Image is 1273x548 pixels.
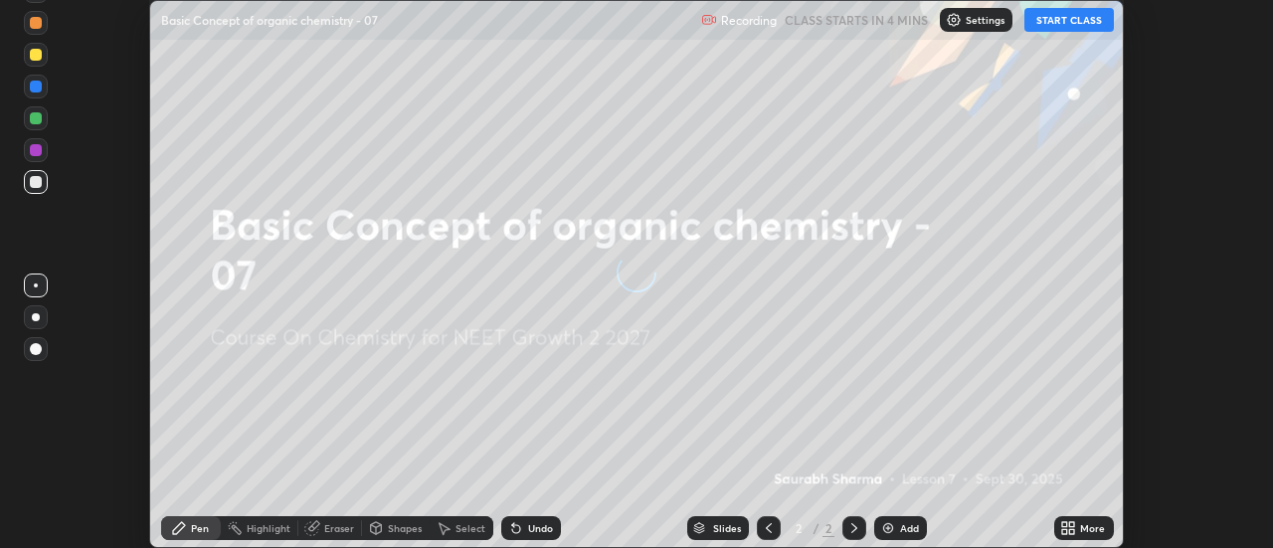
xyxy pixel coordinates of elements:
button: START CLASS [1024,8,1114,32]
div: Slides [713,523,741,533]
div: Add [900,523,919,533]
div: Undo [528,523,553,533]
div: 2 [789,522,809,534]
div: Pen [191,523,209,533]
div: Highlight [247,523,290,533]
p: Basic Concept of organic chemistry - 07 [161,12,378,28]
p: Recording [721,13,777,28]
div: Shapes [388,523,422,533]
img: add-slide-button [880,520,896,536]
div: More [1080,523,1105,533]
img: recording.375f2c34.svg [701,12,717,28]
img: class-settings-icons [946,12,962,28]
div: 2 [822,519,834,537]
div: Eraser [324,523,354,533]
h5: CLASS STARTS IN 4 MINS [785,11,928,29]
p: Settings [966,15,1004,25]
div: Select [455,523,485,533]
div: / [813,522,818,534]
